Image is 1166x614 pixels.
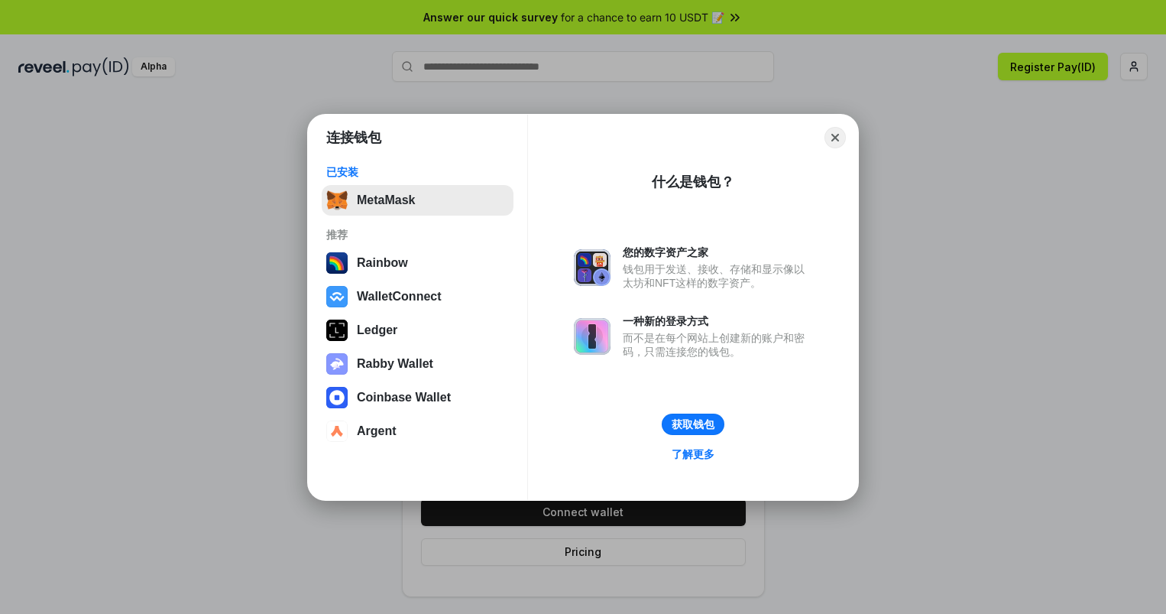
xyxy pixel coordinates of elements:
button: Coinbase Wallet [322,382,513,413]
div: 已安装 [326,165,509,179]
div: MetaMask [357,193,415,207]
img: svg+xml,%3Csvg%20width%3D%2228%22%20height%3D%2228%22%20viewBox%3D%220%200%2028%2028%22%20fill%3D... [326,421,348,442]
img: svg+xml,%3Csvg%20xmlns%3D%22http%3A%2F%2Fwww.w3.org%2F2000%2Fsvg%22%20fill%3D%22none%22%20viewBox... [574,249,611,286]
button: WalletConnect [322,281,513,312]
img: svg+xml,%3Csvg%20width%3D%2228%22%20height%3D%2228%22%20viewBox%3D%220%200%2028%2028%22%20fill%3D... [326,286,348,307]
button: Argent [322,416,513,447]
div: 而不是在每个网站上创建新的账户和密码，只需连接您的钱包。 [623,331,812,359]
button: 获取钱包 [662,414,724,435]
div: 您的数字资产之家 [623,245,812,259]
img: svg+xml,%3Csvg%20xmlns%3D%22http%3A%2F%2Fwww.w3.org%2F2000%2Fsvg%22%20width%3D%2228%22%20height%3... [326,320,348,341]
div: 钱包用于发送、接收、存储和显示像以太坊和NFT这样的数字资产。 [623,262,812,290]
img: svg+xml,%3Csvg%20xmlns%3D%22http%3A%2F%2Fwww.w3.org%2F2000%2Fsvg%22%20fill%3D%22none%22%20viewBox... [326,353,348,375]
button: Ledger [322,315,513,346]
img: svg+xml,%3Csvg%20xmlns%3D%22http%3A%2F%2Fwww.w3.org%2F2000%2Fsvg%22%20fill%3D%22none%22%20viewBox... [574,318,611,355]
div: 了解更多 [672,447,714,461]
button: Close [824,127,846,148]
h1: 连接钱包 [326,128,381,147]
img: svg+xml,%3Csvg%20width%3D%2228%22%20height%3D%2228%22%20viewBox%3D%220%200%2028%2028%22%20fill%3D... [326,387,348,408]
img: svg+xml,%3Csvg%20fill%3D%22none%22%20height%3D%2233%22%20viewBox%3D%220%200%2035%2033%22%20width%... [326,190,348,211]
div: Coinbase Wallet [357,391,451,404]
img: svg+xml,%3Csvg%20width%3D%22120%22%20height%3D%22120%22%20viewBox%3D%220%200%20120%20120%22%20fil... [326,252,348,274]
div: Rabby Wallet [357,357,433,371]
div: 什么是钱包？ [652,173,734,191]
div: 获取钱包 [672,417,714,431]
button: Rabby Wallet [322,349,513,379]
div: 推荐 [326,228,509,242]
div: Rainbow [357,256,408,270]
button: Rainbow [322,248,513,278]
div: Ledger [357,323,397,337]
div: Argent [357,424,397,438]
button: MetaMask [322,185,513,216]
a: 了解更多 [662,444,724,464]
div: 一种新的登录方式 [623,314,812,328]
div: WalletConnect [357,290,442,304]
